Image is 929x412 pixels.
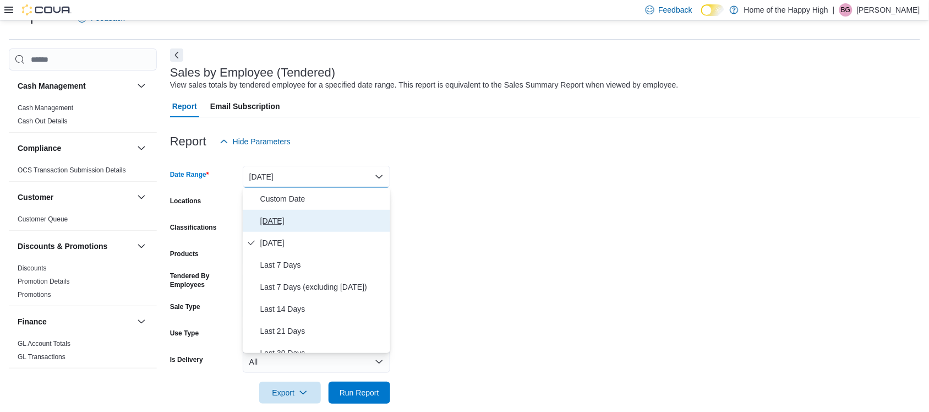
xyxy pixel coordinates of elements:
span: Hide Parameters [233,136,291,147]
span: Dark Mode [701,16,702,17]
span: Last 7 Days (excluding [DATE]) [260,280,386,294]
span: Last 14 Days [260,302,386,316]
button: Hide Parameters [215,131,295,153]
button: Cash Management [18,80,133,91]
h3: Sales by Employee (Tendered) [170,66,336,79]
button: Discounts & Promotions [18,241,133,252]
span: [DATE] [260,214,386,227]
a: Discounts [18,264,47,272]
h3: Report [170,135,206,148]
p: Home of the Happy High [744,3,828,17]
label: Classifications [170,223,217,232]
img: Cova [22,4,72,15]
span: Last 21 Days [260,324,386,338]
h3: Finance [18,316,47,327]
button: Discounts & Promotions [135,240,148,253]
span: BG [841,3,850,17]
button: Export [259,382,321,404]
a: Promotion Details [18,278,70,285]
h3: Compliance [18,143,61,154]
a: Cash Out Details [18,117,68,125]
h3: Discounts & Promotions [18,241,107,252]
span: Last 7 Days [260,258,386,272]
span: [DATE] [260,236,386,250]
button: Finance [135,315,148,328]
div: View sales totals by tendered employee for a specified date range. This report is equivalent to t... [170,79,679,91]
div: Bryton Garstin [839,3,853,17]
button: [DATE] [243,166,390,188]
a: Promotions [18,291,51,299]
p: [PERSON_NAME] [857,3,920,17]
button: Inventory [18,378,133,389]
a: GL Account Totals [18,340,70,348]
span: GL Account Totals [18,339,70,348]
label: Products [170,250,199,258]
div: Customer [9,213,157,230]
span: Export [266,382,314,404]
div: Finance [9,337,157,368]
button: Customer [135,191,148,204]
h3: Inventory [18,378,52,389]
button: All [243,351,390,373]
button: Inventory [135,377,148,391]
span: Last 30 Days [260,346,386,360]
button: Cash Management [135,79,148,93]
span: GL Transactions [18,353,65,361]
a: Cash Management [18,104,73,112]
span: Report [172,95,197,117]
span: Run Report [340,387,379,398]
label: Locations [170,197,201,205]
p: | [833,3,835,17]
h3: Cash Management [18,80,86,91]
div: Compliance [9,164,157,181]
span: Custom Date [260,192,386,205]
button: Compliance [18,143,133,154]
div: Select listbox [243,188,390,353]
button: Next [170,48,183,62]
label: Date Range [170,170,209,179]
button: Compliance [135,142,148,155]
h3: Customer [18,192,53,203]
button: Run Report [329,382,390,404]
label: Sale Type [170,302,200,311]
span: Promotion Details [18,277,70,286]
a: Customer Queue [18,215,68,223]
a: OCS Transaction Submission Details [18,166,126,174]
div: Cash Management [9,101,157,132]
button: Customer [18,192,133,203]
a: GL Transactions [18,353,65,361]
label: Use Type [170,329,199,338]
label: Tendered By Employees [170,272,238,289]
div: Discounts & Promotions [9,262,157,306]
span: Promotions [18,290,51,299]
label: Is Delivery [170,355,203,364]
input: Dark Mode [701,4,724,16]
span: Feedback [659,4,692,15]
span: Email Subscription [210,95,280,117]
button: Finance [18,316,133,327]
span: Cash Management [18,104,73,112]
